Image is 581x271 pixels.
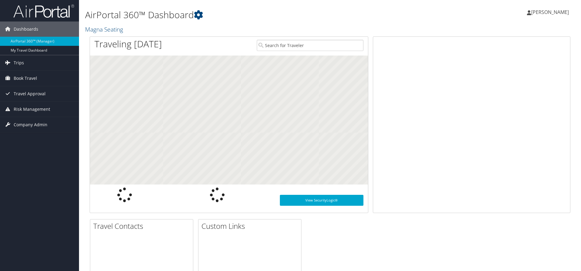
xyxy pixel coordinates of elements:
[14,55,24,70] span: Trips
[85,25,125,33] a: Magna Seating
[14,22,38,37] span: Dashboards
[14,117,47,132] span: Company Admin
[201,221,301,231] h2: Custom Links
[527,3,575,21] a: [PERSON_NAME]
[14,71,37,86] span: Book Travel
[257,40,363,51] input: Search for Traveler
[14,86,46,101] span: Travel Approval
[531,9,569,15] span: [PERSON_NAME]
[280,195,363,206] a: View SecurityLogic®
[13,4,74,18] img: airportal-logo.png
[93,221,193,231] h2: Travel Contacts
[95,38,162,50] h1: Traveling [DATE]
[14,102,50,117] span: Risk Management
[85,8,412,21] h1: AirPortal 360™ Dashboard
